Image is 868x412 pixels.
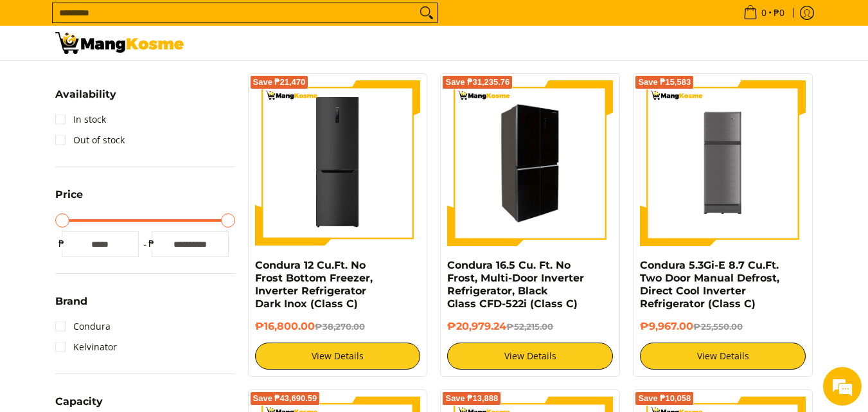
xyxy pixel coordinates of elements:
[640,259,779,310] a: Condura 5.3Gi-E 8.7 Cu.Ft. Two Door Manual Defrost, Direct Cool Inverter Refrigerator (Class C)
[740,6,788,20] span: •
[55,190,83,210] summary: Open
[772,8,786,17] span: ₱0
[416,3,437,22] button: Search
[640,320,806,333] h6: ₱9,967.00
[447,82,613,244] img: Condura 16.5 Cu. Ft. No Frost, Multi-Door Inverter Refrigerator, Black Glass CFD-522i (Class C) - 0
[55,130,125,150] a: Out of stock
[253,78,306,86] span: Save ₱21,470
[55,296,87,316] summary: Open
[315,321,365,332] del: ₱38,270.00
[638,78,691,86] span: Save ₱15,583
[197,26,813,60] nav: Main Menu
[255,343,421,370] a: View Details
[75,124,177,254] span: We're online!
[55,190,83,200] span: Price
[640,343,806,370] a: View Details
[255,320,421,333] h6: ₱16,800.00
[447,259,584,310] a: Condura 16.5 Cu. Ft. No Frost, Multi-Door Inverter Refrigerator, Black Glass CFD-522i (Class C)
[55,32,184,54] img: Class C Home &amp; Business Appliances: Up to 70% Off l Mang Kosme
[447,343,613,370] a: View Details
[55,89,116,100] span: Availability
[640,80,806,245] img: Condura 5.3Gi-E 8.7 Cu.Ft. Two Door Manual Defrost, Direct Cool Inverter Refrigerator (Class C)
[255,259,373,310] a: Condura 12 Cu.Ft. No Frost Bottom Freezer, Inverter Refrigerator Dark Inox (Class C)
[55,296,87,307] span: Brand
[693,321,743,332] del: ₱25,550.00
[445,395,498,402] span: Save ₱13,888
[445,78,509,86] span: Save ₱31,235.76
[759,8,768,17] span: 0
[506,321,553,332] del: ₱52,215.00
[67,72,216,89] div: Chat with us now
[253,395,317,402] span: Save ₱43,690.59
[145,237,158,250] span: ₱
[55,89,116,109] summary: Open
[6,275,245,320] textarea: Type your message and hit 'Enter'
[55,337,117,357] a: Kelvinator
[638,395,691,402] span: Save ₱10,058
[55,109,106,130] a: In stock
[255,80,421,246] img: condura-no-frost-inverter-bottom-freezer-refrigerator-9-cubic-feet-class-c-mang-kosme
[55,397,103,407] span: Capacity
[55,237,68,250] span: ₱
[447,320,613,333] h6: ₱20,979.24
[55,316,111,337] a: Condura
[211,6,242,37] div: Minimize live chat window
